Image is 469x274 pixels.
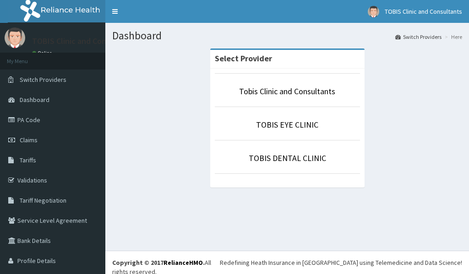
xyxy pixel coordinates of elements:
[368,6,379,17] img: User Image
[256,119,318,130] a: TOBIS EYE CLINIC
[32,37,136,45] p: TOBIS Clinic and Consultants
[20,156,36,164] span: Tariffs
[215,53,272,64] strong: Select Provider
[385,7,462,16] span: TOBIS Clinic and Consultants
[220,258,462,267] div: Redefining Heath Insurance in [GEOGRAPHIC_DATA] using Telemedicine and Data Science!
[20,75,66,84] span: Switch Providers
[112,258,205,267] strong: Copyright © 2017 .
[442,33,462,41] li: Here
[249,153,326,163] a: TOBIS DENTAL CLINIC
[20,96,49,104] span: Dashboard
[395,33,442,41] a: Switch Providers
[5,27,25,48] img: User Image
[20,196,66,204] span: Tariff Negotiation
[112,30,462,42] h1: Dashboard
[20,136,38,144] span: Claims
[239,86,335,97] a: Tobis Clinic and Consultants
[164,258,203,267] a: RelianceHMO
[32,50,54,56] a: Online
